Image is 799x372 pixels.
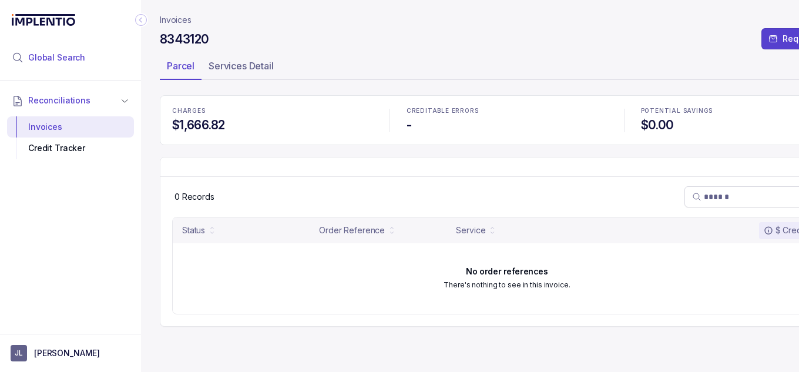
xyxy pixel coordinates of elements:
h4: - [407,117,607,133]
button: Reconciliations [7,88,134,113]
p: Parcel [167,59,194,73]
button: User initials[PERSON_NAME] [11,345,130,361]
nav: breadcrumb [160,14,192,26]
span: User initials [11,345,27,361]
span: Global Search [28,52,85,63]
p: There's nothing to see in this invoice. [444,279,570,291]
p: Services Detail [209,59,274,73]
div: Credit Tracker [16,138,125,159]
li: Tab Services Detail [202,56,281,80]
a: Invoices [160,14,192,26]
div: Invoices [16,116,125,138]
div: Collapse Icon [134,13,148,27]
p: 0 Records [174,191,214,203]
h4: 8343120 [160,31,209,48]
li: Tab Parcel [160,56,202,80]
div: Order Reference [319,224,385,236]
div: Status [182,224,205,236]
h6: No order references [466,267,548,276]
h4: $1,666.82 [172,117,373,133]
p: [PERSON_NAME] [34,347,100,359]
div: Service [456,224,485,236]
div: Reconciliations [7,114,134,162]
p: CHARGES [172,108,373,115]
span: Reconciliations [28,95,90,106]
p: CREDITABLE ERRORS [407,108,607,115]
div: Remaining page entries [174,191,214,203]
